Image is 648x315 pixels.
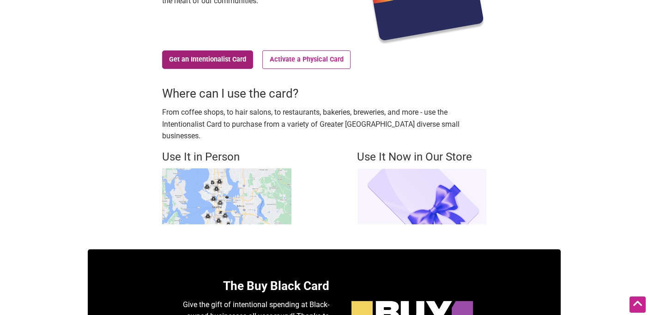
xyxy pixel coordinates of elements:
[262,50,351,69] a: Activate a Physical Card
[630,296,646,313] div: Scroll Back to Top
[162,168,291,224] img: Buy Black map
[171,278,329,294] h3: The Buy Black Card
[162,106,486,142] p: From coffee shops, to hair salons, to restaurants, bakeries, breweries, and more - use the Intent...
[357,168,486,224] img: Intentionalist Store
[162,50,254,69] a: Get an Intentionalist Card
[162,149,291,165] h4: Use It in Person
[162,85,486,102] h3: Where can I use the card?
[357,149,486,165] h4: Use It Now in Our Store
